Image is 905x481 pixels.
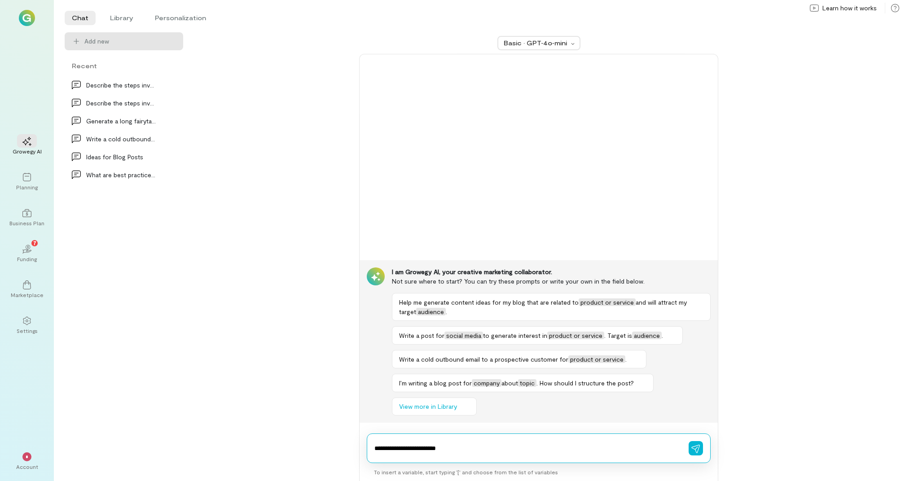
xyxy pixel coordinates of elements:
div: Business Plan [9,219,44,227]
li: Personalization [148,11,213,25]
span: Write a cold outbound email to a prospective customer for [399,355,568,363]
span: product or service [547,332,604,339]
div: Describe the steps involved in setting up Wiresha… [86,80,156,90]
button: View more in Library [392,398,477,415]
span: . Target is [604,332,632,339]
a: Business Plan [11,201,43,234]
span: Learn how it works [822,4,877,13]
div: Account [16,463,38,470]
div: Funding [17,255,37,262]
button: Write a post forsocial mediato generate interest inproduct or service. Target isaudience. [392,326,683,345]
span: . How should I structure the post? [536,379,634,387]
span: . [446,308,447,315]
span: Add new [84,37,176,46]
span: Write a post for [399,332,444,339]
a: Planning [11,166,43,198]
li: Library [103,11,141,25]
span: social media [444,332,483,339]
span: 7 [33,239,36,247]
span: audience [632,332,662,339]
span: topic [518,379,536,387]
div: Generate a long fairytail about rabbit and turtle. [86,116,156,126]
div: Write a cold outbound email to a prospective cust… [86,134,156,144]
a: Funding [11,237,43,270]
button: I’m writing a blog post forcompanyabouttopic. How should I structure the post? [392,374,654,392]
div: Settings [17,327,38,334]
a: Growegy AI [11,130,43,162]
div: Marketplace [11,291,44,298]
span: audience [416,308,446,315]
div: Basic · GPT‑4o‑mini [504,39,568,48]
span: Help me generate content ideas for my blog that are related to [399,298,579,306]
span: . [662,332,663,339]
div: Planning [16,184,38,191]
div: Not sure where to start? You can try these prompts or write your own in the field below. [392,276,711,286]
div: To insert a variable, start typing ‘[’ and choose from the list of variables [367,463,711,481]
div: I am Growegy AI, your creative marketing collaborator. [392,267,711,276]
span: product or service [579,298,636,306]
span: I’m writing a blog post for [399,379,472,387]
div: What are best practices… [86,170,156,179]
span: product or service [568,355,625,363]
button: Help me generate content ideas for my blog that are related toproduct or serviceand will attract ... [392,293,711,321]
span: . [625,355,627,363]
li: Chat [65,11,96,25]
span: View more in Library [399,402,457,411]
a: Settings [11,309,43,341]
a: Marketplace [11,273,43,306]
span: to generate interest in [483,332,547,339]
div: Describe the steps involved in setting up Wiresha… [86,98,156,108]
div: Recent [65,61,183,70]
span: about [501,379,518,387]
button: Write a cold outbound email to a prospective customer forproduct or service. [392,350,646,368]
div: Ideas for Blog Posts [86,152,156,162]
span: company [472,379,501,387]
div: *Account [11,445,43,477]
div: Growegy AI [13,148,42,155]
